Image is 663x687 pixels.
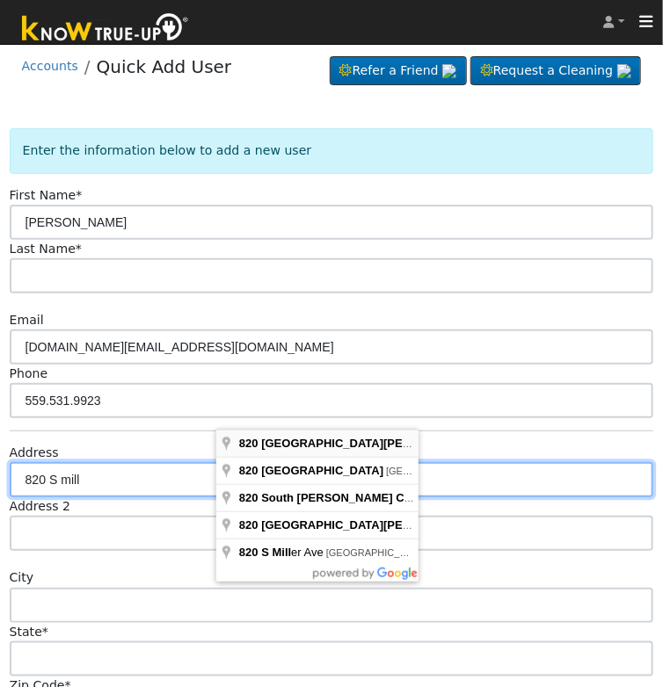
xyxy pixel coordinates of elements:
[630,10,663,34] button: Toggle navigation
[97,56,232,77] a: Quick Add User
[470,56,641,86] a: Request a Cleaning
[10,311,44,329] label: Email
[10,623,48,641] label: State
[239,546,259,559] span: 820
[239,518,259,532] span: 820
[442,64,456,78] img: retrieve
[239,437,259,450] span: 820
[10,444,59,462] label: Address
[326,547,639,558] span: [GEOGRAPHIC_DATA], [GEOGRAPHIC_DATA], [GEOGRAPHIC_DATA]
[10,186,83,205] label: First Name
[261,546,291,559] span: S Mill
[10,365,48,383] label: Phone
[22,59,78,73] a: Accounts
[10,240,82,258] label: Last Name
[76,242,82,256] span: Required
[10,128,654,173] div: Enter the information below to add a new user
[261,464,383,477] span: [GEOGRAPHIC_DATA]
[76,188,82,202] span: Required
[42,625,48,639] span: Required
[239,491,259,504] span: 820
[13,10,198,49] img: Know True-Up
[261,518,479,532] span: [GEOGRAPHIC_DATA][PERSON_NAME]
[330,56,467,86] a: Refer a Friend
[10,568,34,587] label: City
[261,491,426,504] span: South [PERSON_NAME] Court
[239,546,326,559] span: er Ave
[617,64,631,78] img: retrieve
[239,464,259,477] span: 820
[10,497,71,516] label: Address 2
[261,437,479,450] span: [GEOGRAPHIC_DATA][PERSON_NAME]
